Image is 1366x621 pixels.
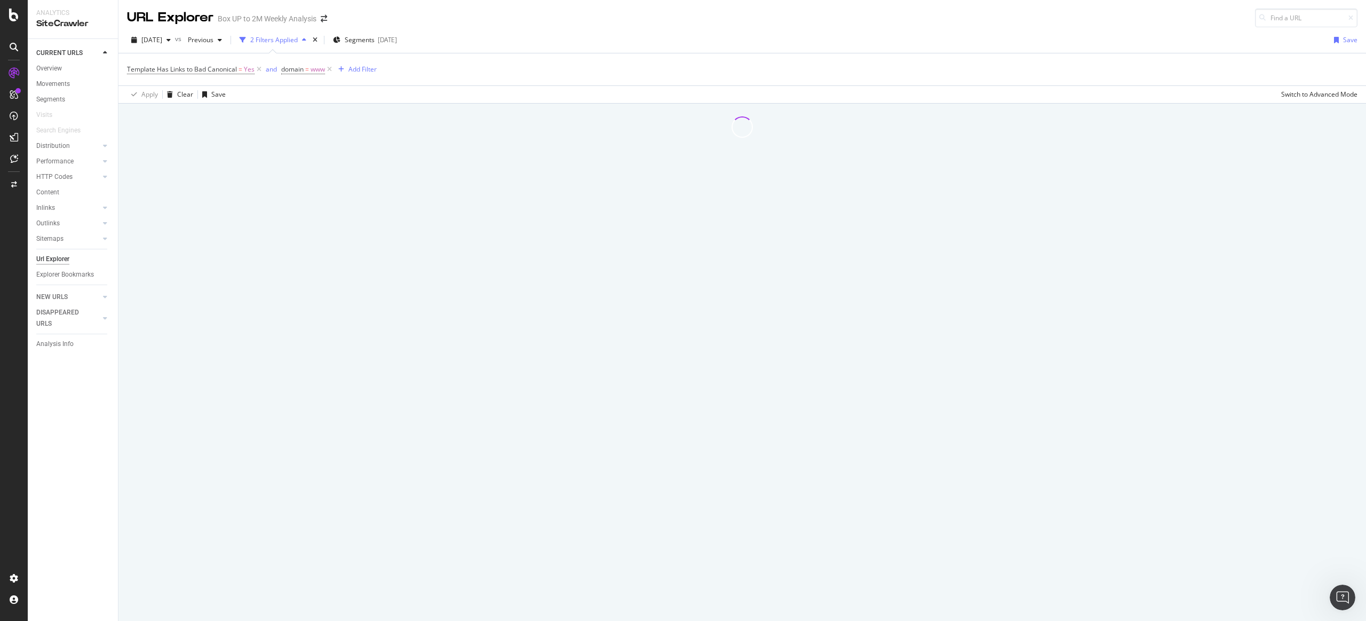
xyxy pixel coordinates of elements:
[36,94,65,105] div: Segments
[36,187,110,198] a: Content
[36,171,73,183] div: HTTP Codes
[273,29,290,46] button: 10
[72,29,89,46] button: 1
[36,156,100,167] a: Performance
[127,65,237,74] span: Template Has Links to Bad Canonical
[198,86,226,103] button: Save
[36,339,110,350] a: Analysis Info
[1277,86,1357,103] button: Switch to Advanced Mode
[36,187,59,198] div: Content
[141,35,162,44] span: 2025 Sep. 21st
[1281,90,1357,99] div: Switch to Advanced Mode
[36,254,69,265] div: Url Explorer
[250,35,298,44] div: 2 Filters Applied
[266,64,277,74] button: and
[239,65,242,74] span: =
[266,65,277,74] div: and
[36,78,70,90] div: Movements
[206,29,223,46] button: 7
[36,140,100,152] a: Distribution
[175,34,184,43] span: vs
[163,86,193,103] button: Clear
[36,269,110,280] a: Explorer Bookmarks
[36,78,110,90] a: Movements
[235,32,311,49] button: 2 Filters Applied
[36,202,100,214] a: Inlinks
[36,339,74,350] div: Analysis Info
[36,18,109,30] div: SiteCrawler
[321,15,327,22] div: arrow-right-arrow-left
[218,13,316,24] div: Box UP to 2M Weekly Analysis
[36,218,60,229] div: Outlinks
[36,307,90,329] div: DISAPPEARED URLS
[36,63,62,74] div: Overview
[36,233,100,245] a: Sitemaps
[281,65,304,74] span: domain
[177,90,193,99] div: Clear
[36,254,110,265] a: Url Explorer
[36,292,100,303] a: NEW URLS
[36,125,81,136] div: Search Engines
[1343,35,1357,44] div: Save
[36,292,68,303] div: NEW URLS
[1330,32,1357,49] button: Save
[211,90,226,99] div: Save
[41,14,291,23] div: How likely are you to recommend Botify to a friend?
[36,94,110,105] a: Segments
[1330,585,1355,610] iframe: Intercom live chat
[200,49,299,56] div: 10 - Very likely
[36,269,94,280] div: Explorer Bookmarks
[161,29,178,46] button: 5
[36,125,91,136] a: Search Engines
[36,233,63,245] div: Sitemaps
[36,171,100,183] a: HTTP Codes
[36,218,100,229] a: Outlinks
[41,49,140,56] div: 0 - Not likely
[127,86,158,103] button: Apply
[329,32,401,49] button: Segments[DATE]
[378,35,397,44] div: [DATE]
[94,29,111,46] button: 2
[36,109,52,121] div: Visits
[49,29,66,46] button: 0
[141,90,158,99] div: Apply
[345,35,375,44] span: Segments
[36,140,70,152] div: Distribution
[311,62,325,77] span: www
[184,29,201,46] button: 6
[116,29,133,46] button: 3
[184,32,226,49] button: Previous
[184,35,213,44] span: Previous
[36,109,63,121] a: Visits
[36,9,109,18] div: Analytics
[36,156,74,167] div: Performance
[36,48,100,59] a: CURRENT URLS
[36,48,83,59] div: CURRENT URLS
[311,35,320,45] div: times
[251,29,268,46] button: 9
[139,29,156,46] button: 4
[228,29,245,46] button: 8
[36,307,100,329] a: DISAPPEARED URLS
[127,9,213,27] div: URL Explorer
[334,63,377,76] button: Add Filter
[1255,9,1357,27] input: Find a URL
[36,202,55,214] div: Inlinks
[336,16,343,22] div: Close survey
[244,62,255,77] span: Yes
[127,32,175,49] button: [DATE]
[348,65,377,74] div: Add Filter
[305,65,309,74] span: =
[36,63,110,74] a: Overview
